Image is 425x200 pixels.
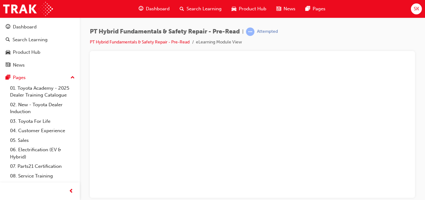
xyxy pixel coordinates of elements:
[6,62,10,68] span: news-icon
[3,47,77,58] a: Product Hub
[6,50,10,55] span: car-icon
[6,24,10,30] span: guage-icon
[70,74,75,82] span: up-icon
[3,2,53,16] img: Trak
[180,5,184,13] span: search-icon
[276,5,281,13] span: news-icon
[239,5,266,12] span: Product Hub
[257,29,278,35] div: Attempted
[175,2,227,15] a: search-iconSearch Learning
[411,3,422,14] button: SK
[305,5,310,13] span: pages-icon
[3,34,77,46] a: Search Learning
[284,5,295,12] span: News
[300,2,330,15] a: pages-iconPages
[8,171,77,181] a: 08. Service Training
[313,5,325,12] span: Pages
[13,36,48,43] div: Search Learning
[242,28,243,35] span: |
[13,49,40,56] div: Product Hub
[3,21,77,33] a: Dashboard
[8,126,77,136] a: 04. Customer Experience
[6,37,10,43] span: search-icon
[3,72,77,83] button: Pages
[227,2,271,15] a: car-iconProduct Hub
[271,2,300,15] a: news-iconNews
[187,5,222,12] span: Search Learning
[69,187,74,195] span: prev-icon
[146,5,170,12] span: Dashboard
[139,5,143,13] span: guage-icon
[13,62,25,69] div: News
[6,75,10,81] span: pages-icon
[8,136,77,145] a: 05. Sales
[8,181,77,190] a: 09. Technical Training
[414,5,419,12] span: SK
[8,100,77,117] a: 02. New - Toyota Dealer Induction
[8,145,77,162] a: 06. Electrification (EV & Hybrid)
[8,83,77,100] a: 01. Toyota Academy - 2025 Dealer Training Catalogue
[3,20,77,72] button: DashboardSearch LearningProduct HubNews
[13,23,37,31] div: Dashboard
[8,162,77,171] a: 07. Parts21 Certification
[90,28,240,35] span: PT Hybrid Fundamentals & Safety Repair - Pre-Read
[13,74,26,81] div: Pages
[196,39,242,46] li: eLearning Module View
[246,27,254,36] span: learningRecordVerb_ATTEMPT-icon
[8,117,77,126] a: 03. Toyota For Life
[134,2,175,15] a: guage-iconDashboard
[90,39,190,45] a: PT Hybrid Fundamentals & Safety Repair - Pre-Read
[3,59,77,71] a: News
[232,5,236,13] span: car-icon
